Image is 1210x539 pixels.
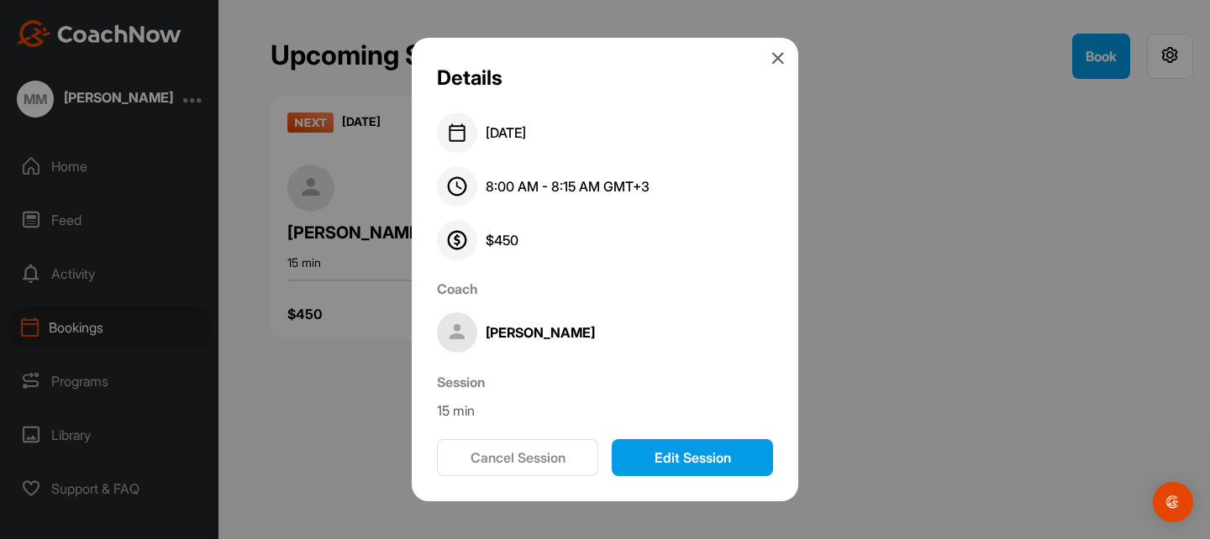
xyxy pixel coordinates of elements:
[437,312,477,353] img: coach
[437,113,467,143] img: date
[486,312,595,353] div: [PERSON_NAME]
[437,166,467,196] img: time
[612,439,773,476] button: Edit Session
[437,439,598,476] button: Cancel Session
[437,220,467,250] img: price
[437,279,773,299] div: Coach
[486,220,518,260] div: $ 450
[437,63,502,93] div: Details
[1153,482,1193,522] div: Open Intercom Messenger
[437,372,773,392] div: Session
[486,166,650,207] div: 8:00 AM - 8:15 AM GMT+3
[437,400,773,421] div: 15 min
[486,113,526,153] div: [DATE]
